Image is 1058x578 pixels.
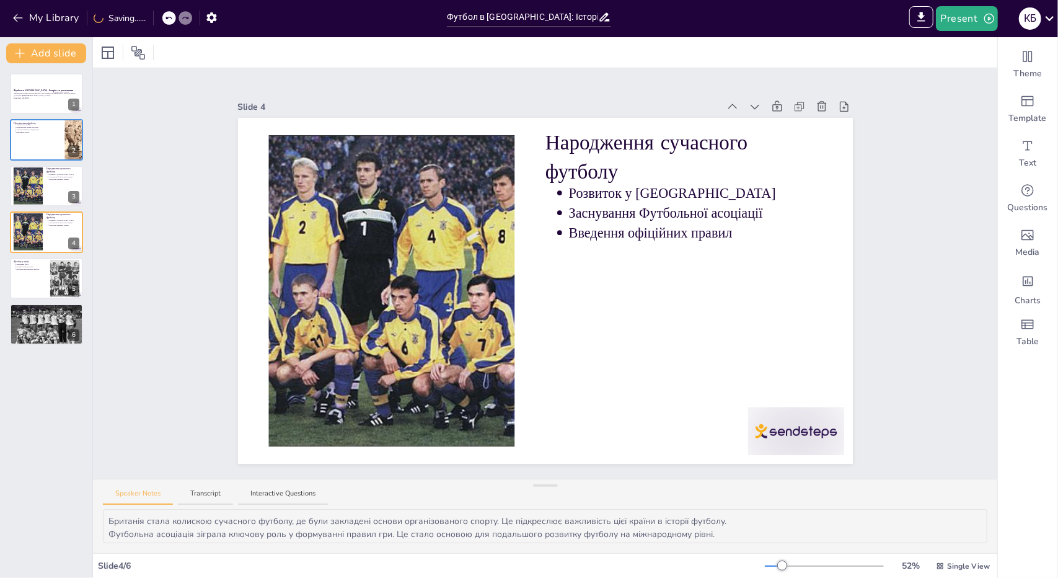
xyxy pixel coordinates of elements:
[896,559,926,572] div: 52 %
[238,489,328,505] button: Interactive Questions
[998,42,1057,87] div: Change the overall theme
[14,92,79,97] p: Презентація охоплює історію футболу, його розвиток в [GEOGRAPHIC_DATA] та значні досягнення [DEMO...
[16,123,61,126] p: Давні корені футболу
[998,265,1057,310] div: Add charts and graphs
[14,89,73,92] strong: Футбол в [GEOGRAPHIC_DATA]: Історія та досягнення
[94,12,146,25] div: Saving......
[936,6,998,31] button: Present
[68,329,79,341] div: 6
[16,128,61,131] p: Хаотичні правила середньовіччя
[16,313,79,316] p: Видатні футболісти
[998,176,1057,221] div: Get real-time input from your audience
[568,223,822,242] p: Введення офіційних правил
[10,73,83,114] div: 1
[98,559,765,572] div: Slide 4 / 6
[46,167,79,174] p: Народження сучасного футболу
[14,97,79,99] p: Generated with [URL]
[16,126,61,128] p: Подібні ігри в різних культурах
[545,128,822,186] p: Народження сучасного футболу
[131,45,146,60] span: Position
[49,220,79,222] p: Розвиток у [GEOGRAPHIC_DATA]
[14,259,46,263] p: Футбол у світі
[1019,6,1041,31] button: К Б
[1013,68,1042,80] span: Theme
[49,222,79,225] p: Заснування Футбольної асоціації
[447,8,598,26] input: Insert title
[10,166,83,207] div: 3
[1016,336,1039,348] span: Table
[14,306,79,309] p: Футбол в [GEOGRAPHIC_DATA]
[68,283,79,295] div: 5
[98,43,118,63] div: Layout
[16,131,61,133] p: Важливість історії
[178,489,233,505] button: Transcript
[49,224,79,226] p: Введення офіційних правил
[68,191,79,203] div: 3
[14,121,61,125] p: Походження футболу
[568,203,822,223] p: Заснування Футбольної асоціації
[103,489,173,505] button: Speaker Notes
[1009,112,1047,125] span: Template
[1016,246,1040,259] span: Media
[68,238,79,249] div: 4
[16,308,79,311] p: Поява футболу в [GEOGRAPHIC_DATA]
[49,178,79,180] p: Введення офіційних правил
[1015,295,1041,307] span: Charts
[16,268,46,270] p: Глобальна популярність футболу
[6,43,86,63] button: Add slide
[9,8,84,28] button: My Library
[16,263,46,265] p: Заснування ФІФА
[998,87,1057,131] div: Add ready made slides
[238,100,719,113] div: Slide 4
[998,221,1057,265] div: Add images, graphics, shapes or video
[947,561,990,572] span: Single View
[49,173,79,176] p: Розвиток у [GEOGRAPHIC_DATA]
[10,211,83,252] div: 4
[1008,202,1048,214] span: Questions
[68,99,79,110] div: 1
[68,145,79,157] div: 2
[1019,157,1036,169] span: Text
[10,258,83,299] div: 5
[909,6,933,31] span: Export to PowerPoint
[568,184,822,203] p: Розвиток у [GEOGRAPHIC_DATA]
[16,265,46,268] p: Перший Чемпіонат світу
[10,119,83,160] div: 2
[998,310,1057,355] div: Add a table
[103,509,987,543] textarea: Британія стала колискою сучасного футболу, де були закладені основи організованого спорту. Це під...
[16,311,79,313] p: Відомі українські команди
[1019,7,1041,30] div: К Б
[46,213,79,220] p: Народження сучасного футболу
[998,131,1057,176] div: Add text boxes
[10,304,83,345] div: 6
[49,176,79,178] p: Заснування Футбольної асоціації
